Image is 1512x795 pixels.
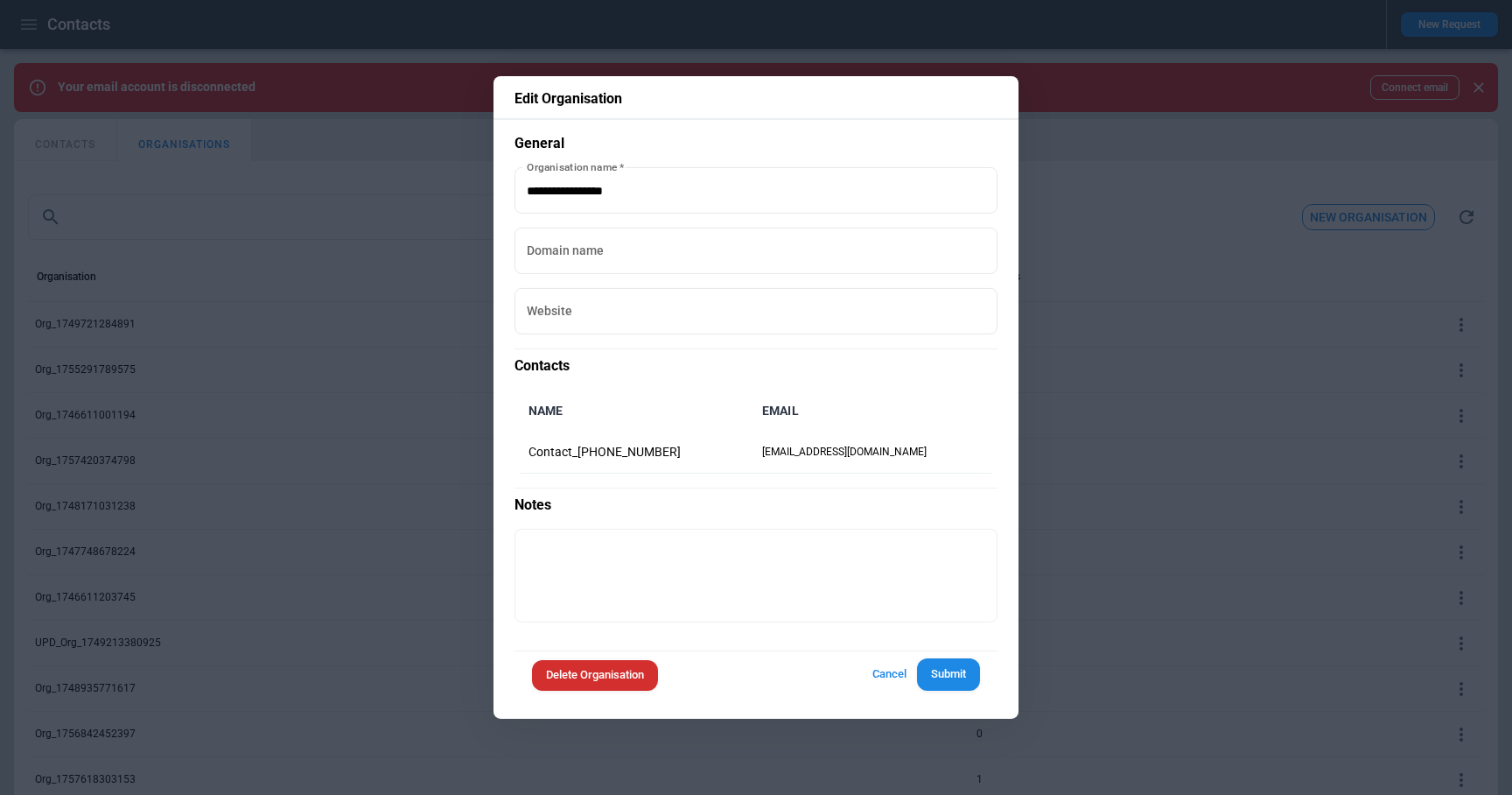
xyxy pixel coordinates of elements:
p: General [514,134,997,153]
h6: Name [528,404,734,419]
button: Cancel [861,658,917,691]
label: Organisation name [527,159,624,174]
p: Contact_[PHONE_NUMBER] [528,445,734,460]
td: [EMAIL_ADDRESS][DOMAIN_NAME] [748,432,997,474]
h6: Email [762,404,983,419]
p: Contacts [514,348,997,376]
p: Edit Organisation [514,90,997,108]
button: Submit [917,658,980,691]
button: Delete Organisation [532,660,658,691]
p: Notes [514,488,997,515]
